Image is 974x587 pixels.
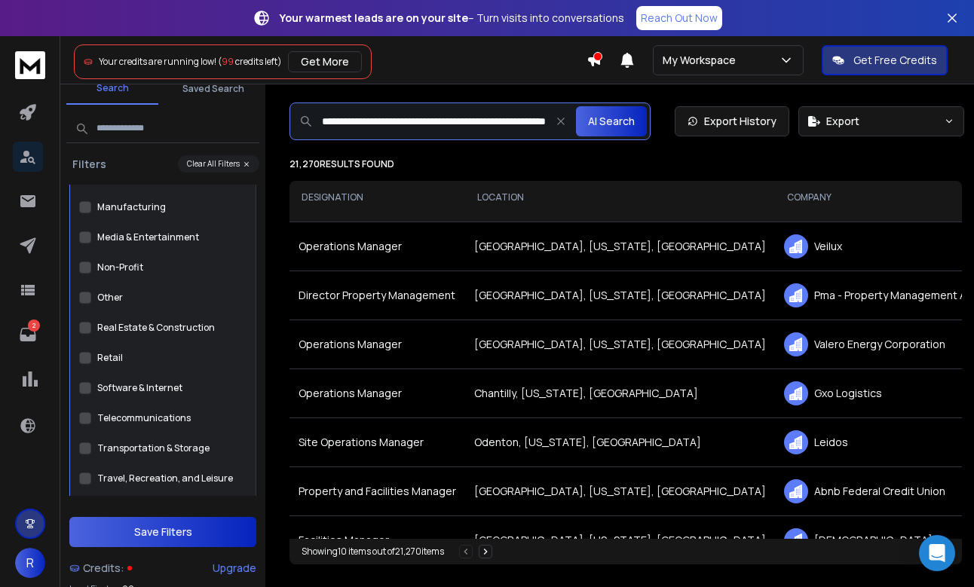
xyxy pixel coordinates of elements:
[822,45,948,75] button: Get Free Credits
[465,222,775,271] td: [GEOGRAPHIC_DATA], [US_STATE], [GEOGRAPHIC_DATA]
[919,535,955,571] div: Open Intercom Messenger
[15,548,45,578] button: R
[289,516,465,565] td: Facilities Manager
[97,472,233,485] label: Travel, Recreation, and Leisure
[280,11,624,26] p: – Turn visits into conversations
[97,201,166,213] label: Manufacturing
[28,319,40,332] p: 2
[826,114,859,129] span: Export
[289,369,465,418] td: Operations Manager
[66,73,158,105] button: Search
[302,546,444,558] div: Showing 10 items out of 21,270 items
[97,412,191,424] label: Telecommunications
[641,11,718,26] p: Reach Out Now
[178,155,259,173] button: Clear All Filters
[289,467,465,516] td: Property and Facilities Manager
[15,51,45,79] img: logo
[97,231,199,243] label: Media & Entertainment
[69,517,256,547] button: Save Filters
[465,271,775,320] td: [GEOGRAPHIC_DATA], [US_STATE], [GEOGRAPHIC_DATA]
[289,173,465,222] th: DESIGNATION
[576,106,647,136] button: AI Search
[289,271,465,320] td: Director Property Management
[218,55,282,68] span: ( credits left)
[69,553,256,583] a: Credits:Upgrade
[465,516,775,565] td: [GEOGRAPHIC_DATA], [US_STATE], [GEOGRAPHIC_DATA]
[83,561,124,576] span: Credits:
[289,158,962,170] p: 21,270 results found
[663,53,742,68] p: My Workspace
[289,222,465,271] td: Operations Manager
[97,442,210,454] label: Transportation & Storage
[213,561,256,576] div: Upgrade
[465,369,775,418] td: Chantilly, [US_STATE], [GEOGRAPHIC_DATA]
[280,11,468,25] strong: Your warmest leads are on your site
[167,74,259,104] button: Saved Search
[288,51,362,72] button: Get More
[97,352,123,364] label: Retail
[97,322,215,334] label: Real Estate & Construction
[13,319,43,350] a: 2
[99,55,216,68] span: Your credits are running low!
[289,418,465,467] td: Site Operations Manager
[222,55,234,68] span: 99
[97,382,182,394] label: Software & Internet
[97,261,143,274] label: Non-Profit
[465,418,775,467] td: Odenton, [US_STATE], [GEOGRAPHIC_DATA]
[289,320,465,369] td: Operations Manager
[853,53,937,68] p: Get Free Credits
[465,173,775,222] th: LOCATION
[97,292,123,304] label: Other
[636,6,722,30] a: Reach Out Now
[465,467,775,516] td: [GEOGRAPHIC_DATA], [US_STATE], [GEOGRAPHIC_DATA]
[465,320,775,369] td: [GEOGRAPHIC_DATA], [US_STATE], [GEOGRAPHIC_DATA]
[675,106,789,136] a: Export History
[66,157,112,172] h3: Filters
